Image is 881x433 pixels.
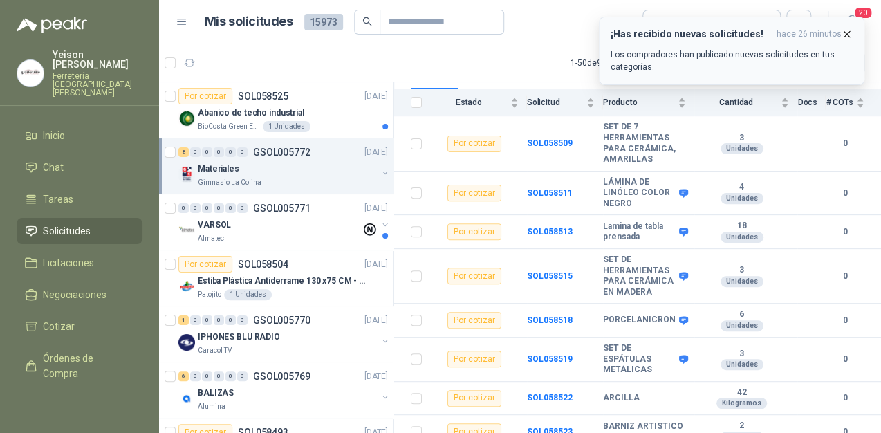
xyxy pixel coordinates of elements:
[43,319,75,334] span: Cotizar
[603,89,694,116] th: Producto
[178,166,195,183] img: Company Logo
[826,270,864,283] b: 0
[694,89,798,116] th: Cantidad
[694,98,779,107] span: Cantidad
[721,232,763,243] div: Unidades
[447,268,501,284] div: Por cotizar
[603,343,676,376] b: SET DE ESPÁTULAS METÁLICAS
[225,147,236,157] div: 0
[214,315,224,325] div: 0
[694,387,790,398] b: 42
[840,10,864,35] button: 20
[159,82,393,138] a: Por cotizarSOL058525[DATE] Company LogoAbanico de techo industrialBioCosta Green Energy S.A.S1 Un...
[527,271,573,281] a: SOL058515
[198,177,261,188] p: Gimnasio La Colina
[721,143,763,154] div: Unidades
[237,203,248,213] div: 0
[527,354,573,364] b: SOL058519
[237,371,248,381] div: 0
[694,309,790,320] b: 6
[202,371,212,381] div: 0
[225,203,236,213] div: 0
[721,359,763,370] div: Unidades
[694,221,790,232] b: 18
[826,225,864,239] b: 0
[826,314,864,327] b: 0
[430,98,508,107] span: Estado
[202,203,212,213] div: 0
[527,188,573,198] a: SOL058511
[178,315,189,325] div: 1
[225,315,236,325] div: 0
[364,370,388,383] p: [DATE]
[304,14,343,30] span: 15973
[253,147,310,157] p: GSOL005772
[603,315,676,326] b: PORCELANICRON
[826,187,864,200] b: 0
[253,371,310,381] p: GSOL005769
[178,144,391,188] a: 8 0 0 0 0 0 GSOL005772[DATE] Company LogoMaterialesGimnasio La Colina
[527,138,573,148] a: SOL058509
[43,128,65,143] span: Inicio
[826,391,864,405] b: 0
[721,320,763,331] div: Unidades
[826,89,881,116] th: # COTs
[603,393,640,404] b: ARCILLA
[178,110,195,127] img: Company Logo
[362,17,372,26] span: search
[198,401,225,412] p: Alumina
[611,28,771,40] h3: ¡Has recibido nuevas solicitudes!
[178,334,195,351] img: Company Logo
[198,331,280,344] p: IPHONES BLU RADIO
[43,255,94,270] span: Licitaciones
[17,218,142,244] a: Solicitudes
[178,203,189,213] div: 0
[253,203,310,213] p: GSOL005771
[190,371,201,381] div: 0
[17,122,142,149] a: Inicio
[190,203,201,213] div: 0
[202,315,212,325] div: 0
[17,282,142,308] a: Negociaciones
[198,345,232,356] p: Caracol TV
[43,398,94,413] span: Remisiones
[611,48,853,73] p: Los compradores han publicado nuevas solicitudes en tus categorías.
[190,147,201,157] div: 0
[53,72,142,97] p: Ferretería [GEOGRAPHIC_DATA][PERSON_NAME]
[694,133,790,144] b: 3
[853,6,873,19] span: 20
[527,315,573,325] a: SOL058518
[43,351,129,381] span: Órdenes de Compra
[364,258,388,271] p: [DATE]
[17,17,87,33] img: Logo peakr
[603,98,675,107] span: Producto
[238,91,288,101] p: SOL058525
[826,137,864,150] b: 0
[178,200,391,244] a: 0 0 0 0 0 0 GSOL005771[DATE] Company LogoVARSOLAlmatec
[43,287,106,302] span: Negociaciones
[527,227,573,237] a: SOL058513
[571,52,660,74] div: 1 - 50 de 9270
[527,393,573,403] a: SOL058522
[527,89,603,116] th: Solicitud
[178,278,195,295] img: Company Logo
[263,121,310,132] div: 1 Unidades
[178,222,195,239] img: Company Logo
[178,368,391,412] a: 6 0 0 0 0 0 GSOL005769[DATE] Company LogoBALIZASAlumina
[447,390,501,407] div: Por cotizar
[17,186,142,212] a: Tareas
[178,147,189,157] div: 8
[721,276,763,287] div: Unidades
[43,192,73,207] span: Tareas
[364,146,388,159] p: [DATE]
[178,371,189,381] div: 6
[237,147,248,157] div: 0
[603,221,676,243] b: Lamina de tabla prensada
[159,250,393,306] a: Por cotizarSOL058504[DATE] Company LogoEstiba Plástica Antiderrame 130 x75 CM - Capacidad 180-200...
[447,223,501,240] div: Por cotizar
[430,89,527,116] th: Estado
[651,15,680,30] div: Todas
